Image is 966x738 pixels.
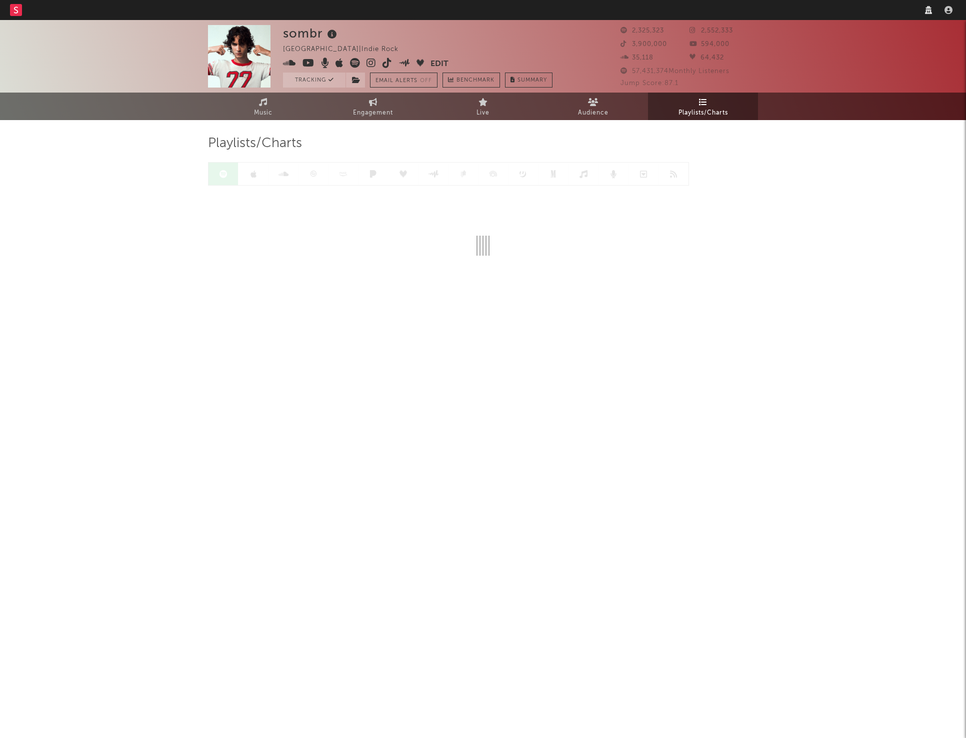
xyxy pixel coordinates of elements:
[620,28,664,34] span: 2,325,323
[678,107,728,119] span: Playlists/Charts
[620,80,678,87] span: Jump Score: 87.1
[208,138,302,150] span: Playlists/Charts
[430,58,448,71] button: Edit
[517,78,547,83] span: Summary
[370,73,437,88] button: Email AlertsOff
[689,55,724,61] span: 64,432
[283,44,410,56] div: [GEOGRAPHIC_DATA] | Indie Rock
[254,107,272,119] span: Music
[428,93,538,120] a: Live
[420,78,432,84] em: Off
[620,41,667,48] span: 3,900,000
[689,28,733,34] span: 2,552,333
[538,93,648,120] a: Audience
[442,73,500,88] a: Benchmark
[353,107,393,119] span: Engagement
[208,93,318,120] a: Music
[318,93,428,120] a: Engagement
[505,73,552,88] button: Summary
[283,25,339,42] div: sombr
[620,55,653,61] span: 35,118
[283,73,345,88] button: Tracking
[620,68,729,75] span: 57,431,374 Monthly Listeners
[476,107,489,119] span: Live
[578,107,608,119] span: Audience
[456,75,494,87] span: Benchmark
[689,41,729,48] span: 594,000
[648,93,758,120] a: Playlists/Charts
